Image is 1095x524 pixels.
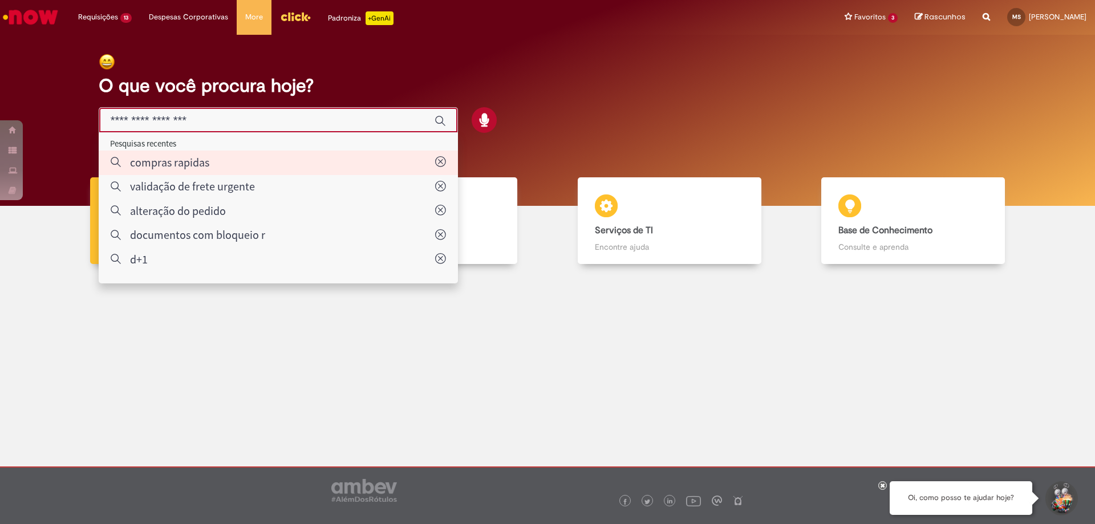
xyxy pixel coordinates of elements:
[644,499,650,505] img: logo_footer_twitter.png
[733,495,743,506] img: logo_footer_naosei.png
[547,177,792,265] a: Serviços de TI Encontre ajuda
[838,241,988,253] p: Consulte e aprenda
[667,498,673,505] img: logo_footer_linkedin.png
[328,11,394,25] div: Padroniza
[120,13,132,23] span: 13
[1012,13,1021,21] span: MS
[792,177,1036,265] a: Base de Conhecimento Consulte e aprenda
[595,225,653,236] b: Serviços de TI
[99,54,115,70] img: happy-face.png
[280,8,311,25] img: click_logo_yellow_360x200.png
[149,11,228,23] span: Despesas Corporativas
[366,11,394,25] p: +GenAi
[686,493,701,508] img: logo_footer_youtube.png
[712,495,722,506] img: logo_footer_workplace.png
[854,11,886,23] span: Favoritos
[890,481,1032,515] div: Oi, como posso te ajudar hoje?
[331,479,397,502] img: logo_footer_ambev_rotulo_gray.png
[838,225,932,236] b: Base de Conhecimento
[78,11,118,23] span: Requisições
[888,13,898,23] span: 3
[1044,481,1078,515] button: Iniciar Conversa de Suporte
[622,499,628,505] img: logo_footer_facebook.png
[595,241,744,253] p: Encontre ajuda
[1,6,60,29] img: ServiceNow
[1029,12,1086,22] span: [PERSON_NAME]
[60,177,304,265] a: Tirar dúvidas Tirar dúvidas com Lupi Assist e Gen Ai
[245,11,263,23] span: More
[915,12,966,23] a: Rascunhos
[924,11,966,22] span: Rascunhos
[99,76,997,96] h2: O que você procura hoje?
